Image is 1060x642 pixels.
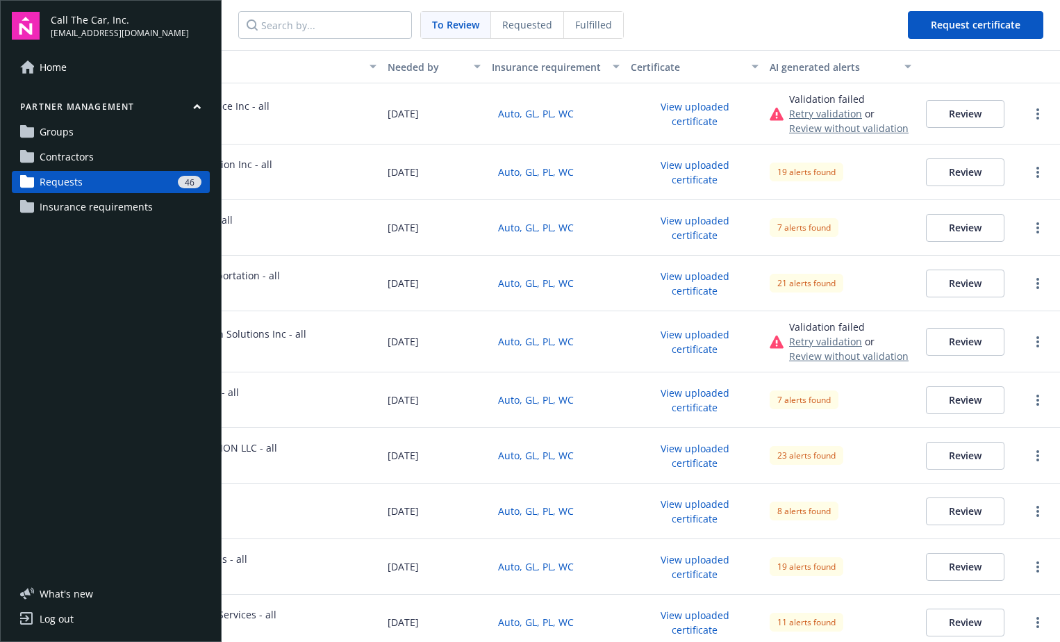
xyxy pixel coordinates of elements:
[631,210,759,246] button: View uploaded certificate
[1029,503,1046,520] a: more
[926,442,1004,470] button: Review
[789,320,909,334] div: Validation failed
[770,502,838,520] div: 8 alerts found
[789,106,862,121] button: Retry validation
[1029,392,1046,409] a: more
[770,274,843,293] div: 21 alerts found
[12,56,210,79] a: Home
[631,549,759,585] button: View uploaded certificate
[12,12,40,40] img: navigator-logo.svg
[1029,275,1046,292] a: more
[12,586,115,601] button: What's new
[12,121,210,143] a: Groups
[432,17,479,32] span: To Review
[492,389,580,411] button: Auto, GL, PL, WC
[388,559,419,574] span: [DATE]
[12,101,210,118] button: Partner management
[770,163,843,181] div: 19 alerts found
[926,270,1004,297] button: Review
[625,50,764,83] button: Certificate
[631,96,759,132] button: View uploaded certificate
[40,121,74,143] span: Groups
[238,11,412,39] input: Search by...
[492,331,580,352] button: Auto, GL, PL, WC
[388,220,419,235] span: [DATE]
[631,438,759,474] button: View uploaded certificate
[388,504,419,518] span: [DATE]
[789,349,909,363] button: Review without validation
[770,60,896,74] div: AI generated alerts
[770,613,843,632] div: 11 alerts found
[40,196,153,218] span: Insurance requirements
[908,11,1043,39] button: Request certificate
[486,50,625,83] button: Insurance requirement
[502,17,552,32] span: Requested
[388,276,419,290] span: [DATE]
[388,106,419,121] span: [DATE]
[1029,447,1046,464] a: more
[926,158,1004,186] button: Review
[770,218,838,237] div: 7 alerts found
[926,328,1004,356] button: Review
[926,609,1004,636] button: Review
[1029,614,1046,631] a: more
[388,334,419,349] span: [DATE]
[789,334,862,349] button: Retry validation
[926,100,1004,128] button: Review
[631,60,743,74] div: Certificate
[492,611,580,633] button: Auto, GL, PL, WC
[770,557,843,576] div: 19 alerts found
[631,324,759,360] button: View uploaded certificate
[388,393,419,407] span: [DATE]
[40,171,83,193] span: Requests
[789,121,909,135] button: Review without validation
[388,615,419,629] span: [DATE]
[770,446,843,465] div: 23 alerts found
[40,146,94,168] span: Contractors
[40,586,93,601] span: What ' s new
[1029,106,1046,122] a: more
[40,608,74,630] div: Log out
[388,165,419,179] span: [DATE]
[1029,559,1046,575] a: more
[492,103,580,124] button: Auto, GL, PL, WC
[492,217,580,238] button: Auto, GL, PL, WC
[492,500,580,522] button: Auto, GL, PL, WC
[12,196,210,218] a: Insurance requirements
[931,18,1020,31] span: Request certificate
[388,448,419,463] span: [DATE]
[388,60,465,74] div: Needed by
[789,92,909,106] div: Validation failed
[926,553,1004,581] button: Review
[789,334,909,363] div: or
[492,445,580,466] button: Auto, GL, PL, WC
[40,56,67,79] span: Home
[926,386,1004,414] button: Review
[789,106,909,135] div: or
[631,493,759,529] button: View uploaded certificate
[1029,220,1046,236] a: more
[575,17,612,32] span: Fulfilled
[1029,164,1046,181] a: more
[492,556,580,577] button: Auto, GL, PL, WC
[631,265,759,302] button: View uploaded certificate
[631,154,759,190] button: View uploaded certificate
[926,214,1004,242] button: Review
[12,171,210,193] a: Requests46
[631,382,759,418] button: View uploaded certificate
[770,390,838,409] div: 7 alerts found
[492,161,580,183] button: Auto, GL, PL, WC
[51,13,189,27] span: Call The Car, Inc.
[12,146,210,168] a: Contractors
[1029,334,1046,350] a: more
